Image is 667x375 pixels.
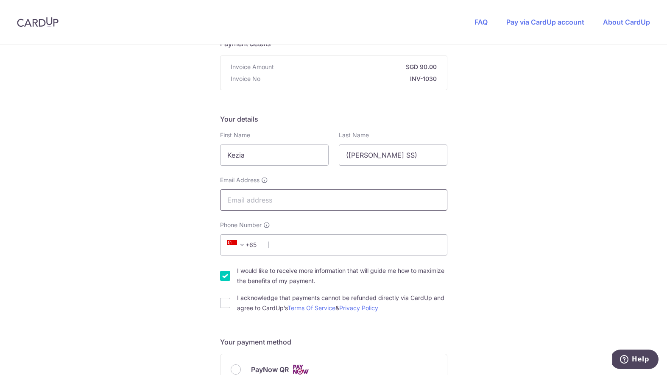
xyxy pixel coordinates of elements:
a: Privacy Policy [339,304,378,311]
iframe: Opens a widget where you can find more information [612,350,659,371]
input: First name [220,144,329,166]
input: Email address [220,189,447,211]
img: CardUp [17,17,59,27]
span: +65 [227,240,247,250]
img: Cards logo [292,364,309,375]
a: FAQ [474,18,488,26]
input: Last name [339,144,447,166]
a: About CardUp [603,18,650,26]
div: PayNow QR Cards logo [231,364,437,375]
strong: INV-1030 [264,75,437,83]
label: Last Name [339,131,369,139]
span: Invoice No [231,75,260,83]
label: First Name [220,131,250,139]
span: PayNow QR [251,364,289,375]
strong: SGD 90.00 [277,63,437,71]
span: Email Address [220,176,260,184]
span: +65 [224,240,262,250]
a: Pay via CardUp account [506,18,584,26]
h5: Your payment method [220,337,447,347]
a: Terms Of Service [287,304,335,311]
label: I would like to receive more information that will guide me how to maximize the benefits of my pa... [237,266,447,286]
span: Phone Number [220,221,262,229]
h5: Your details [220,114,447,124]
label: I acknowledge that payments cannot be refunded directly via CardUp and agree to CardUp’s & [237,293,447,313]
span: Invoice Amount [231,63,274,71]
